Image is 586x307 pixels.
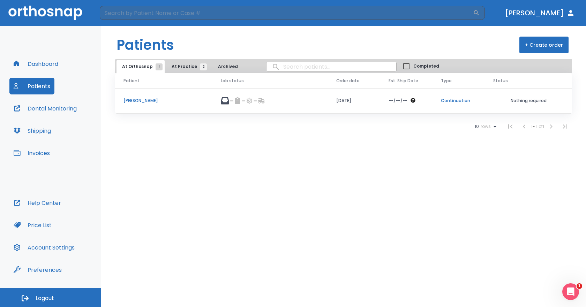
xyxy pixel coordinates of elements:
[266,60,396,74] input: search
[156,63,163,70] span: 1
[539,123,544,129] span: of 1
[200,63,207,70] span: 2
[9,100,81,117] button: Dental Monitoring
[210,60,245,73] button: Archived
[9,194,65,211] button: Help Center
[531,123,539,129] span: 1 - 1
[441,98,476,104] p: Continuation
[577,283,582,289] span: 1
[36,294,54,302] span: Logout
[519,37,569,53] button: + Create order
[117,60,247,73] div: tabs
[502,7,578,19] button: [PERSON_NAME]
[9,145,54,161] button: Invoices
[389,98,424,104] div: The date will be available after approving treatment plan
[117,34,174,55] h1: Patients
[493,78,508,84] span: Status
[328,88,380,114] td: [DATE]
[100,6,473,20] input: Search by Patient Name or Case #
[493,98,564,104] p: Nothing required
[389,78,418,84] span: Est. Ship Date
[9,55,62,72] button: Dashboard
[172,63,203,70] span: At Practice
[221,78,244,84] span: Lab status
[389,98,407,104] p: --/--/--
[413,63,439,69] span: Completed
[8,6,82,20] img: Orthosnap
[562,283,579,300] iframe: Intercom live chat
[123,78,140,84] span: Patient
[123,98,204,104] p: [PERSON_NAME]
[9,239,79,256] button: Account Settings
[9,217,56,233] button: Price List
[9,261,66,278] button: Preferences
[9,78,54,94] button: Patients
[9,122,55,139] button: Shipping
[479,124,491,129] span: rows
[475,124,479,129] span: 10
[336,78,360,84] span: Order date
[441,78,452,84] span: Type
[122,63,159,70] span: At Orthosnap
